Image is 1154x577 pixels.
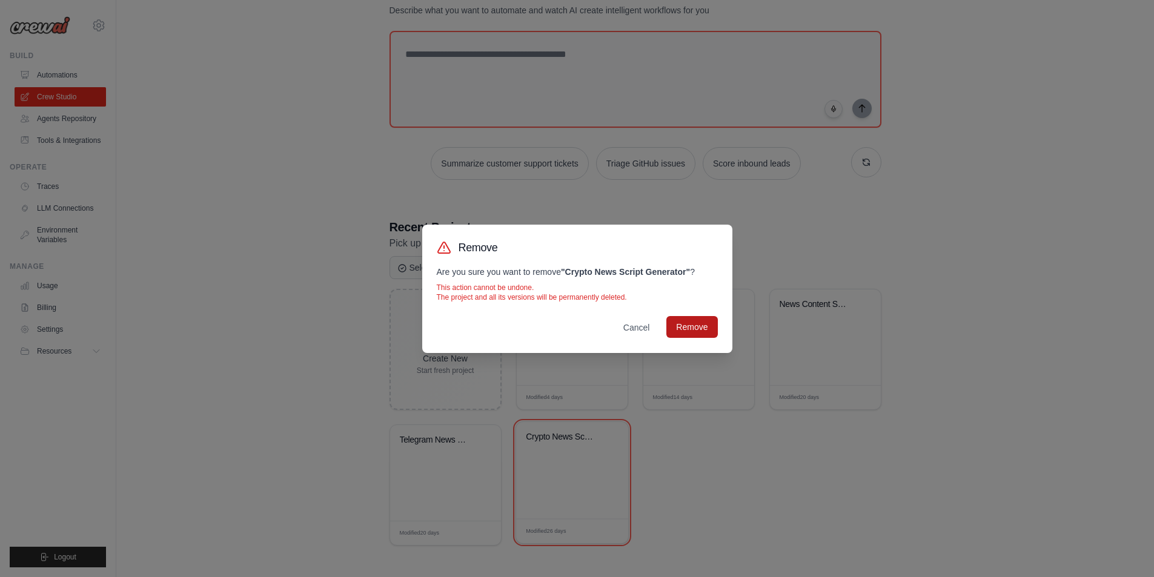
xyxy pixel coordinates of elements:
button: Cancel [614,317,660,338]
h3: Remove [459,239,498,256]
p: Are you sure you want to remove ? [437,266,718,278]
p: The project and all its versions will be permanently deleted. [437,292,718,302]
strong: " Crypto News Script Generator " [561,267,690,277]
button: Remove [666,316,717,338]
p: This action cannot be undone. [437,283,718,292]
